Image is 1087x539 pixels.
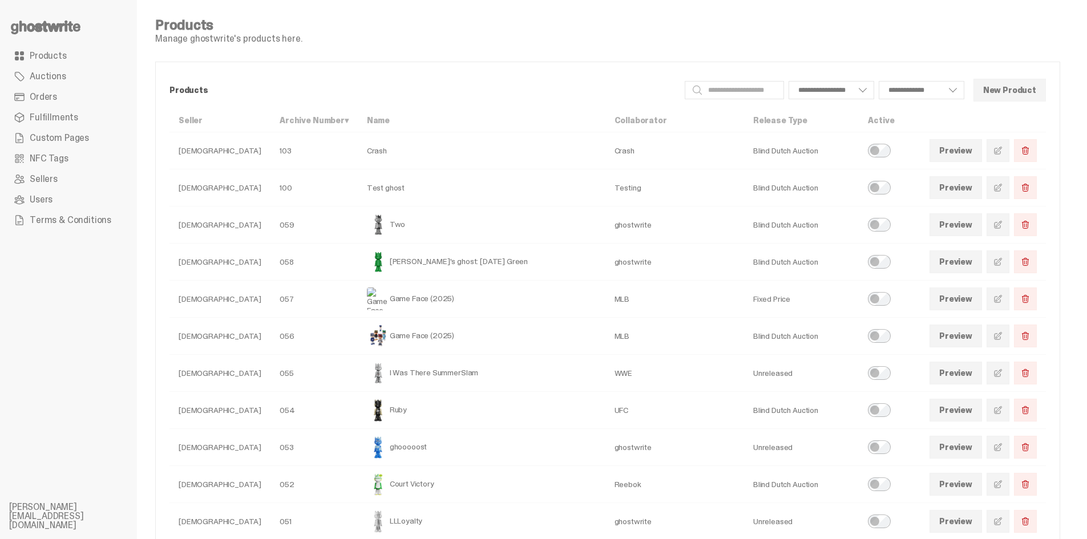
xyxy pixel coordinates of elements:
[973,79,1046,102] button: New Product
[1014,325,1037,347] button: Delete Product
[30,175,58,184] span: Sellers
[169,392,270,429] td: [DEMOGRAPHIC_DATA]
[358,355,605,392] td: I Was There SummerSlam
[1014,436,1037,459] button: Delete Product
[744,281,859,318] td: Fixed Price
[605,281,744,318] td: MLB
[358,109,605,132] th: Name
[169,169,270,206] td: [DEMOGRAPHIC_DATA]
[30,113,78,122] span: Fulfillments
[358,318,605,355] td: Game Face (2025)
[30,195,52,204] span: Users
[169,318,270,355] td: [DEMOGRAPHIC_DATA]
[270,392,358,429] td: 054
[270,206,358,244] td: 059
[744,109,859,132] th: Release Type
[345,115,349,125] span: ▾
[9,169,128,189] a: Sellers
[1014,176,1037,199] button: Delete Product
[605,132,744,169] td: Crash
[155,34,302,43] p: Manage ghostwrite's products here.
[270,244,358,281] td: 058
[270,169,358,206] td: 100
[868,115,894,125] a: Active
[367,436,390,459] img: ghooooost
[1014,213,1037,236] button: Delete Product
[169,281,270,318] td: [DEMOGRAPHIC_DATA]
[9,87,128,107] a: Orders
[358,466,605,503] td: Court Victory
[1014,250,1037,273] button: Delete Product
[270,429,358,466] td: 053
[930,176,982,199] a: Preview
[358,244,605,281] td: [PERSON_NAME]'s ghost: [DATE] Green
[9,46,128,66] a: Products
[930,436,982,459] a: Preview
[605,109,744,132] th: Collaborator
[169,109,270,132] th: Seller
[1014,362,1037,384] button: Delete Product
[9,128,128,148] a: Custom Pages
[30,154,68,163] span: NFC Tags
[358,392,605,429] td: Ruby
[30,51,67,60] span: Products
[367,250,390,273] img: Schrödinger's ghost: Sunday Green
[9,107,128,128] a: Fulfillments
[9,148,128,169] a: NFC Tags
[358,206,605,244] td: Two
[744,244,859,281] td: Blind Dutch Auction
[605,355,744,392] td: WWE
[270,355,358,392] td: 055
[930,139,982,162] a: Preview
[930,399,982,422] a: Preview
[744,169,859,206] td: Blind Dutch Auction
[169,355,270,392] td: [DEMOGRAPHIC_DATA]
[744,429,859,466] td: Unreleased
[9,66,128,87] a: Auctions
[367,399,390,422] img: Ruby
[270,132,358,169] td: 103
[358,169,605,206] td: Test ghost
[744,318,859,355] td: Blind Dutch Auction
[605,429,744,466] td: ghostwrite
[1014,510,1037,533] button: Delete Product
[155,18,302,32] h4: Products
[744,392,859,429] td: Blind Dutch Auction
[169,86,676,94] p: Products
[930,287,982,310] a: Preview
[358,281,605,318] td: Game Face (2025)
[605,206,744,244] td: ghostwrite
[169,206,270,244] td: [DEMOGRAPHIC_DATA]
[744,355,859,392] td: Unreleased
[169,244,270,281] td: [DEMOGRAPHIC_DATA]
[9,189,128,210] a: Users
[930,473,982,496] a: Preview
[30,216,111,225] span: Terms & Conditions
[367,473,390,496] img: Court Victory
[367,213,390,236] img: Two
[358,132,605,169] td: Crash
[1014,287,1037,310] button: Delete Product
[930,325,982,347] a: Preview
[744,206,859,244] td: Blind Dutch Auction
[605,392,744,429] td: UFC
[744,132,859,169] td: Blind Dutch Auction
[930,213,982,236] a: Preview
[930,362,982,384] a: Preview
[9,210,128,230] a: Terms & Conditions
[930,510,982,533] a: Preview
[930,250,982,273] a: Preview
[367,325,390,347] img: Game Face (2025)
[9,502,146,530] li: [PERSON_NAME][EMAIL_ADDRESS][DOMAIN_NAME]
[1014,473,1037,496] button: Delete Product
[1014,399,1037,422] button: Delete Product
[744,466,859,503] td: Blind Dutch Auction
[270,318,358,355] td: 056
[358,429,605,466] td: ghooooost
[280,115,349,125] a: Archive Number▾
[367,287,390,310] img: Game Face (2025)
[1014,139,1037,162] button: Delete Product
[367,510,390,533] img: LLLoyalty
[169,429,270,466] td: [DEMOGRAPHIC_DATA]
[270,281,358,318] td: 057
